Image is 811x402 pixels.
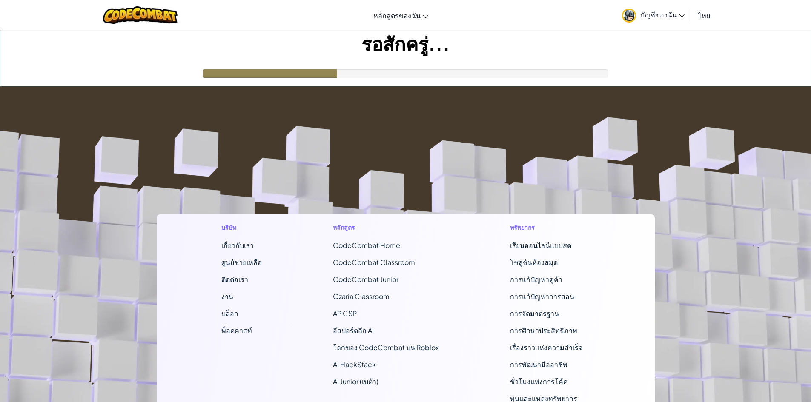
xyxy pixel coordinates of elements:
[510,292,574,301] a: การแก้ปัญหาการสอน
[640,10,685,19] span: บัญชีของฉัน
[510,309,559,318] a: การจัดมาตรฐาน
[333,275,398,284] a: CodeCombat Junior
[333,241,400,250] span: CodeCombat Home
[373,11,421,20] span: หลักสูตรของฉัน
[510,326,577,335] a: การศึกษาประสิทธิภาพ
[333,360,376,369] a: AI HackStack
[333,377,378,386] a: AI Junior (เบต้า)
[333,223,439,232] h1: หลักสูตร
[618,2,689,29] a: บัญชีของฉัน
[694,4,714,27] a: ไทย
[333,292,390,301] a: Ozaria Classroom
[333,326,374,335] a: อีสปอร์ตลีก AI
[103,6,178,24] img: CodeCombat logo
[698,11,710,20] span: ไทย
[510,360,567,369] a: การพัฒนามืออาชีพ
[221,326,252,335] a: พ็อดคาสท์
[622,9,636,23] img: avatar
[333,309,357,318] a: AP CSP
[510,275,562,284] a: การแก้ปัญหาคู่ค้า
[221,241,254,250] a: เกี่ยวกับเรา
[221,258,262,267] a: ศูนย์ช่วยเหลือ
[221,275,248,284] span: ติดต่อเรา
[510,377,567,386] a: ชั่วโมงแห่งการโค้ด
[333,343,439,352] a: โลกของ CodeCombat บน Roblox
[221,292,233,301] a: งาน
[369,4,433,27] a: หลักสูตรของฉัน
[510,241,571,250] a: เรียนออนไลน์แบบสด
[510,258,558,267] a: โซลูชันห้องสมุด
[221,223,262,232] h1: บริษัท
[510,343,582,352] a: เรื่องราวแห่งความสำเร็จ
[0,30,811,57] h1: รอสักครู่...
[510,223,590,232] h1: ทรัพยากร
[221,309,238,318] a: บล็อก
[333,258,415,267] a: CodeCombat Classroom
